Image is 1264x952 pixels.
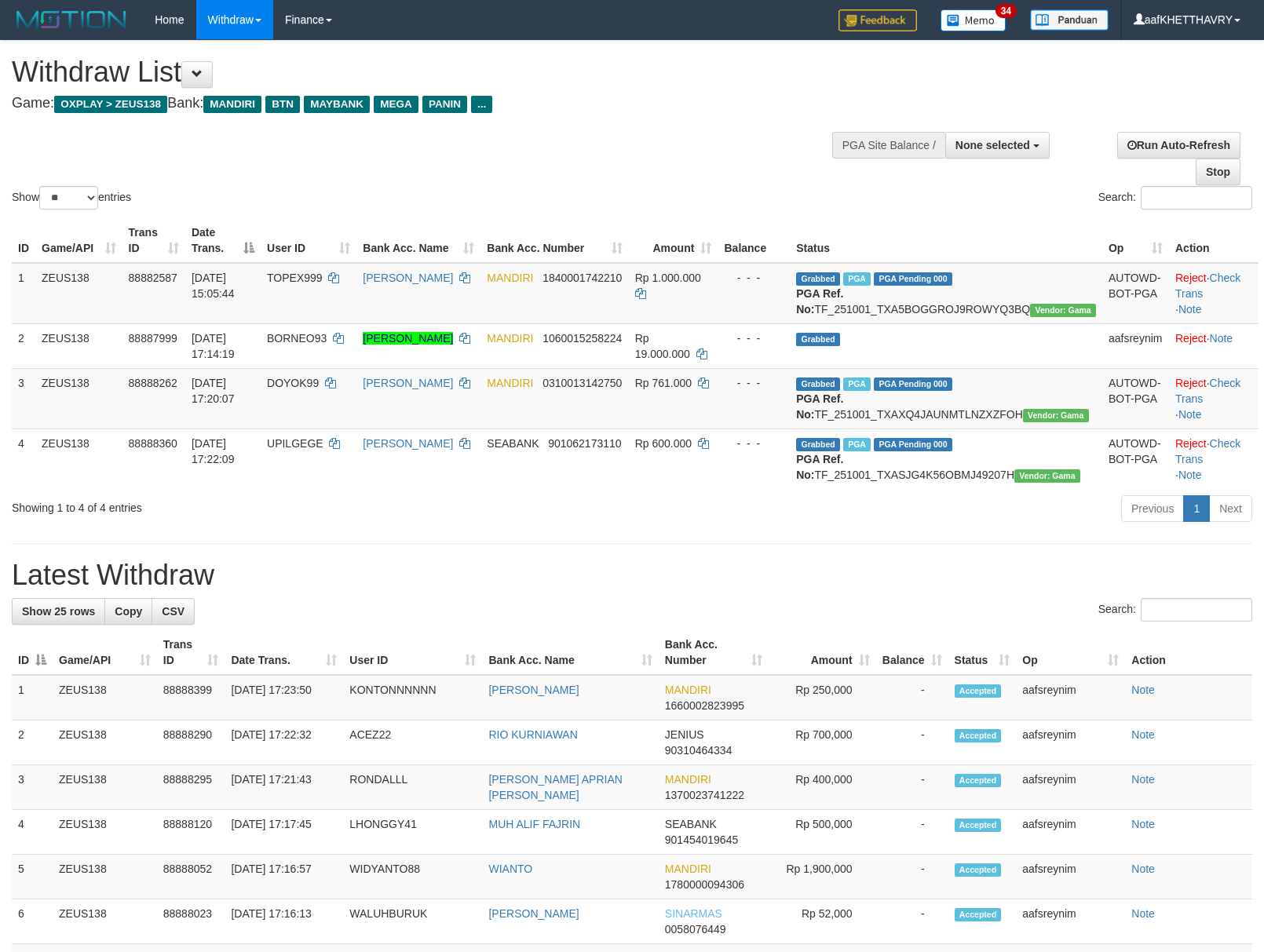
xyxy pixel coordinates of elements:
[487,377,533,389] span: MANDIRI
[471,96,492,113] span: ...
[1196,159,1240,185] a: Stop
[122,218,185,263] th: Trans ID: activate to sort column ascending
[769,630,876,675] th: Amount: activate to sort column ascending
[12,368,35,429] td: 3
[267,272,323,284] span: TOPEX999
[790,263,1102,324] td: TF_251001_TXA5BOGGROJ9ROWYQ3BQ
[487,332,533,345] span: MANDIRI
[129,437,177,450] span: 88888360
[635,332,690,360] span: Rp 19.000.000
[12,560,1252,591] h1: Latest Withdraw
[724,436,784,451] div: - - -
[267,332,327,345] span: BORNEO93
[1175,332,1207,345] a: Reject
[267,437,323,450] span: UPILGEGE
[343,630,482,675] th: User ID: activate to sort column ascending
[1016,675,1125,720] td: aafsreynim
[769,855,876,899] td: Rp 1,900,000
[1141,186,1252,210] input: Search:
[796,333,840,346] span: Grabbed
[22,605,95,618] span: Show 25 rows
[157,899,225,944] td: 88888023
[874,438,952,451] span: PGA Pending
[635,272,701,284] span: Rp 1.000.000
[1016,720,1125,765] td: aafsreynim
[635,377,692,389] span: Rp 761.000
[665,818,717,830] span: SEABANK
[665,923,726,936] span: Copy 0058076449 to clipboard
[769,810,876,855] td: Rp 500,000
[53,810,157,855] td: ZEUS138
[874,378,952,391] span: PGA Pending
[1169,263,1259,324] td: · ·
[343,720,482,765] td: ACEZ22
[955,908,1002,921] span: Accepted
[796,453,843,481] b: PGA Ref. No:
[1175,377,1207,389] a: Reject
[876,675,948,720] td: -
[1102,368,1169,429] td: AUTOWD-BOT-PGA
[488,863,532,875] a: WIANTO
[665,684,711,696] span: MANDIRI
[488,818,580,830] a: MUH ALIF FAJRIN
[304,96,370,113] span: MAYBANK
[343,765,482,810] td: RONDALLL
[796,378,840,391] span: Grabbed
[203,96,261,113] span: MANDIRI
[54,96,167,113] span: OXPLAY > ZEUS138
[488,684,579,696] a: [PERSON_NAME]
[192,377,235,405] span: [DATE] 17:20:07
[192,272,235,300] span: [DATE] 15:05:44
[1175,377,1240,405] a: Check Trans
[343,675,482,720] td: KONTONNNNNN
[53,899,157,944] td: ZEUS138
[1175,437,1240,465] a: Check Trans
[35,368,122,429] td: ZEUS138
[665,789,744,801] span: Copy 1370023741222 to clipboard
[724,270,784,286] div: - - -
[488,907,579,920] a: [PERSON_NAME]
[629,218,718,263] th: Amount: activate to sort column ascending
[948,630,1017,675] th: Status: activate to sort column ascending
[1209,495,1252,522] a: Next
[1183,495,1210,522] a: 1
[12,96,827,111] h4: Game: Bank:
[35,429,122,489] td: ZEUS138
[39,186,98,210] select: Showentries
[152,598,195,625] a: CSV
[480,218,628,263] th: Bank Acc. Number: activate to sort column ascending
[542,332,622,345] span: Copy 1060015258224 to clipboard
[1117,132,1240,159] a: Run Auto-Refresh
[343,899,482,944] td: WALUHBURUK
[1169,429,1259,489] td: · ·
[12,429,35,489] td: 4
[12,263,35,324] td: 1
[12,494,515,516] div: Showing 1 to 4 of 4 entries
[363,377,453,389] a: [PERSON_NAME]
[157,675,225,720] td: 88888399
[1125,630,1252,675] th: Action
[374,96,418,113] span: MEGA
[665,878,744,891] span: Copy 1780000094306 to clipboard
[945,132,1050,159] button: None selected
[548,437,621,450] span: Copy 901062173110 to clipboard
[35,323,122,368] td: ZEUS138
[12,630,53,675] th: ID: activate to sort column descending
[796,287,843,316] b: PGA Ref. No:
[718,218,790,263] th: Balance
[487,437,539,450] span: SEABANK
[12,855,53,899] td: 5
[876,630,948,675] th: Balance: activate to sort column ascending
[265,96,300,113] span: BTN
[488,773,622,801] a: [PERSON_NAME] APRIAN [PERSON_NAME]
[665,863,711,875] span: MANDIRI
[635,437,692,450] span: Rp 600.000
[1102,429,1169,489] td: AUTOWD-BOT-PGA
[796,438,840,451] span: Grabbed
[157,810,225,855] td: 88888120
[1016,855,1125,899] td: aafsreynim
[665,773,711,786] span: MANDIRI
[955,863,1002,877] span: Accepted
[665,699,744,712] span: Copy 1660002823995 to clipboard
[769,675,876,720] td: Rp 250,000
